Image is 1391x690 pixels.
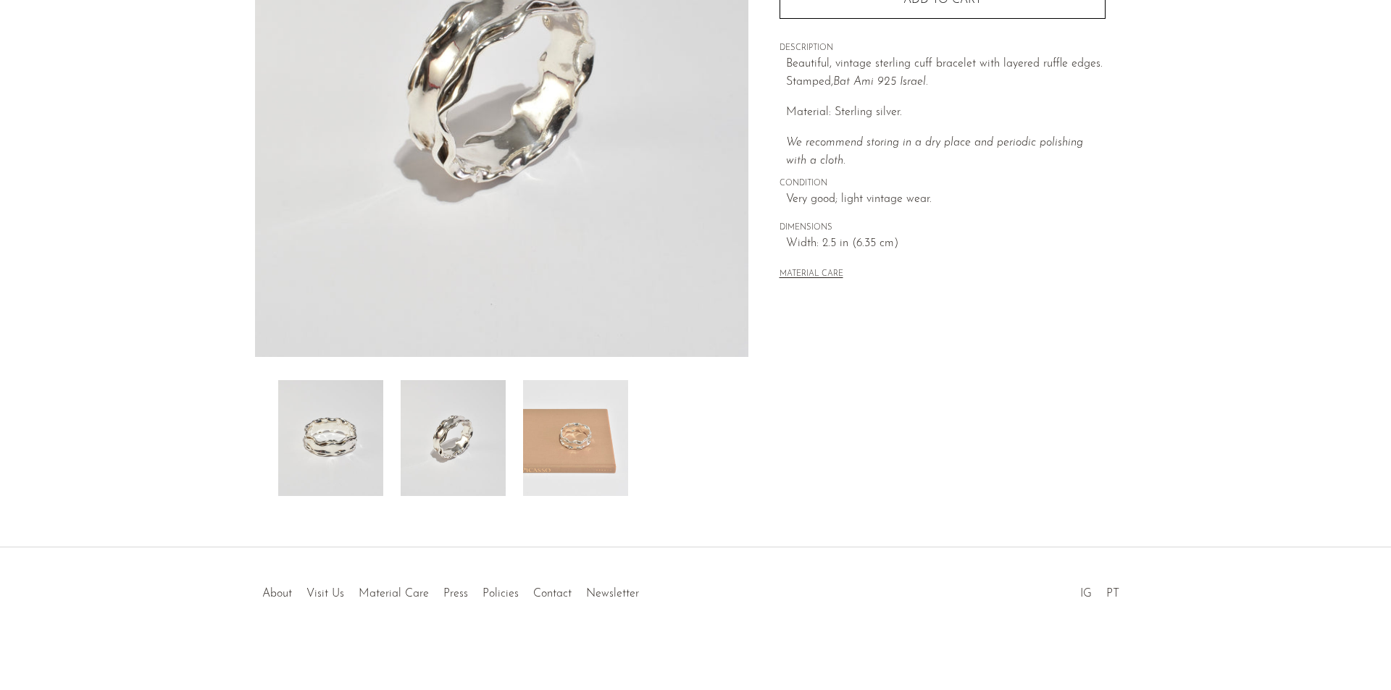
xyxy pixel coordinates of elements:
a: About [262,588,292,599]
a: Policies [483,588,519,599]
span: DIMENSIONS [780,222,1106,235]
span: Very good; light vintage wear. [786,190,1106,209]
a: Visit Us [306,588,344,599]
span: CONDITION [780,177,1106,190]
a: PT [1106,588,1119,599]
a: Material Care [359,588,429,599]
ul: Social Medias [1073,576,1127,604]
button: MATERIAL CARE [780,269,843,280]
em: We recommend storing in a dry place and periodic polishing with a cloth. [786,137,1083,167]
a: Press [443,588,468,599]
p: Material: Sterling silver. [786,104,1106,122]
p: Beautiful, vintage sterling cuff bracelet with layered ruffle edges. Stamped, [786,55,1106,92]
em: Bat Ami 925 Israel. [833,76,928,88]
img: Ruffle Cuff Bracelet [278,380,383,496]
img: Ruffle Cuff Bracelet [401,380,506,496]
a: Contact [533,588,572,599]
img: Ruffle Cuff Bracelet [523,380,628,496]
ul: Quick links [255,576,646,604]
a: IG [1080,588,1092,599]
span: Width: 2.5 in (6.35 cm) [786,235,1106,253]
span: DESCRIPTION [780,42,1106,55]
